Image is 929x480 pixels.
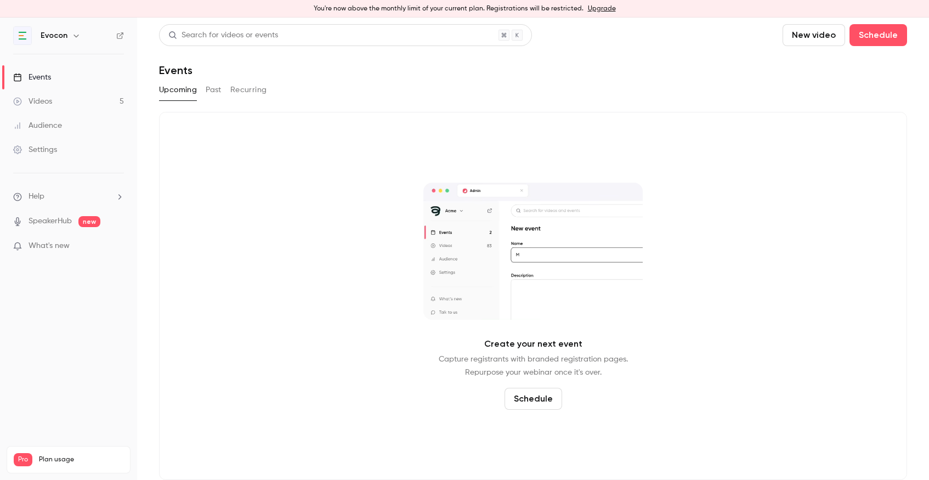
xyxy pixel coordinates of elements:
[41,30,67,41] h6: Evocon
[13,144,57,155] div: Settings
[13,120,62,131] div: Audience
[439,353,628,379] p: Capture registrants with branded registration pages. Repurpose your webinar once it's over.
[849,24,907,46] button: Schedule
[13,72,51,83] div: Events
[505,388,562,410] button: Schedule
[78,216,100,227] span: new
[588,4,616,13] a: Upgrade
[29,191,44,202] span: Help
[14,27,31,44] img: Evocon
[159,64,192,77] h1: Events
[159,81,197,99] button: Upcoming
[206,81,222,99] button: Past
[484,337,582,351] p: Create your next event
[29,216,72,227] a: SpeakerHub
[168,30,278,41] div: Search for videos or events
[39,455,123,464] span: Plan usage
[783,24,845,46] button: New video
[14,453,32,466] span: Pro
[230,81,267,99] button: Recurring
[13,96,52,107] div: Videos
[111,241,124,251] iframe: Noticeable Trigger
[29,240,70,252] span: What's new
[13,191,124,202] li: help-dropdown-opener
